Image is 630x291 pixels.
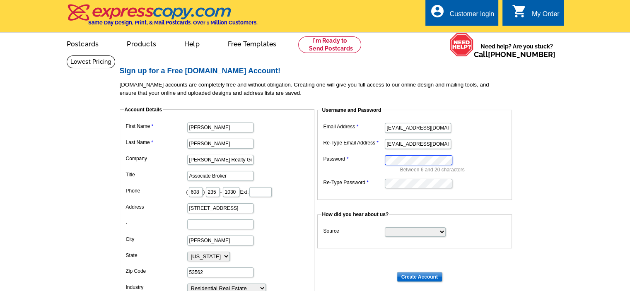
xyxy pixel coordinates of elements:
legend: Username and Password [321,106,382,114]
a: shopping_cart My Order [512,9,560,19]
label: Last Name [126,139,186,146]
label: Source [323,227,384,235]
a: [PHONE_NUMBER] [488,50,555,59]
a: account_circle Customer login [430,9,494,19]
img: help [449,33,474,57]
label: - [126,219,186,227]
a: Postcards [53,34,112,53]
label: Password [323,155,384,163]
label: State [126,252,186,259]
a: Same Day Design, Print, & Mail Postcards. Over 1 Million Customers. [67,10,258,26]
p: [DOMAIN_NAME] accounts are completely free and without obligation. Creating one will give you ful... [120,81,517,97]
input: Create Account [397,272,442,282]
a: Products [113,34,169,53]
div: Customer login [449,10,494,22]
label: Zip Code [126,267,186,275]
label: Re-Type Password [323,179,384,186]
dd: ( ) - Ext. [124,185,310,198]
label: City [126,236,186,243]
h4: Same Day Design, Print, & Mail Postcards. Over 1 Million Customers. [88,19,258,26]
i: shopping_cart [512,4,527,19]
label: Email Address [323,123,384,130]
iframe: LiveChat chat widget [464,99,630,291]
label: Title [126,171,186,178]
a: Help [171,34,213,53]
div: My Order [532,10,560,22]
a: Free Templates [215,34,290,53]
h2: Sign up for a Free [DOMAIN_NAME] Account! [120,67,517,76]
label: Re-Type Email Address [323,139,384,147]
label: Address [126,203,186,211]
legend: Account Details [124,106,163,113]
label: Company [126,155,186,162]
span: Call [474,50,555,59]
label: Industry [126,284,186,291]
span: Need help? Are you stuck? [474,42,560,59]
label: First Name [126,123,186,130]
label: Phone [126,187,186,195]
legend: How did you hear about us? [321,211,390,218]
p: Between 6 and 20 characters [400,166,508,173]
i: account_circle [430,4,444,19]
